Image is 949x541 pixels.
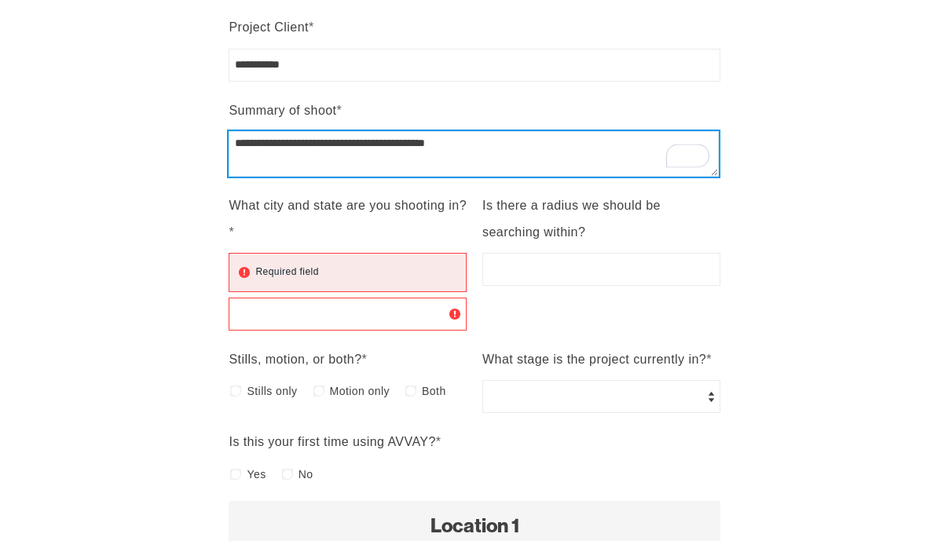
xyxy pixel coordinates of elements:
[230,469,241,480] input: Yes
[247,463,266,485] span: Yes
[482,353,706,366] span: What stage is the project currently in?
[482,199,661,239] span: Is there a radius we should be searching within?
[229,20,308,34] span: Project Client
[299,463,313,485] span: No
[247,380,297,402] span: Stills only
[229,49,720,82] input: Project Client*
[482,380,720,413] select: What stage is the project currently in?*
[229,298,467,331] input: What city and state are you shooting in?* Required field
[405,386,416,397] input: Both
[422,380,446,402] span: Both
[229,353,361,366] span: Stills, motion, or both?
[229,104,336,117] span: Summary of shoot
[230,386,241,397] input: Stills only
[229,435,435,448] span: Is this your first time using AVVAY?
[255,259,318,286] div: Required field
[229,199,467,212] span: What city and state are you shooting in?
[244,517,704,536] h2: Location 1
[482,253,720,286] input: Is there a radius we should be searching within?
[229,131,719,177] textarea: To enrich screen reader interactions, please activate Accessibility in Grammarly extension settings
[313,386,324,397] input: Motion only
[330,380,390,402] span: Motion only
[282,469,293,480] input: No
